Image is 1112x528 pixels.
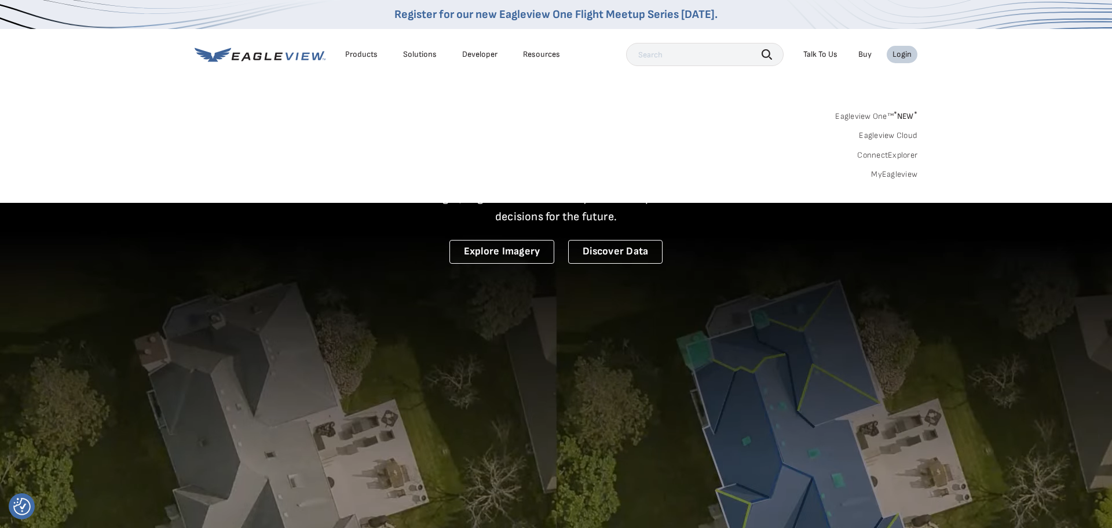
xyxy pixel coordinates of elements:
a: Eagleview One™*NEW* [835,108,917,121]
a: Eagleview Cloud [859,130,917,141]
div: Solutions [403,49,437,60]
button: Consent Preferences [13,498,31,515]
a: Buy [858,49,872,60]
div: Login [892,49,912,60]
div: Resources [523,49,560,60]
span: NEW [894,111,917,121]
a: Explore Imagery [449,240,555,264]
a: Discover Data [568,240,663,264]
div: Talk To Us [803,49,837,60]
a: ConnectExplorer [857,150,917,161]
a: Developer [462,49,498,60]
input: Search [626,43,784,66]
a: Register for our new Eagleview One Flight Meetup Series [DATE]. [394,8,718,21]
a: MyEagleview [871,169,917,180]
img: Revisit consent button [13,498,31,515]
div: Products [345,49,378,60]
